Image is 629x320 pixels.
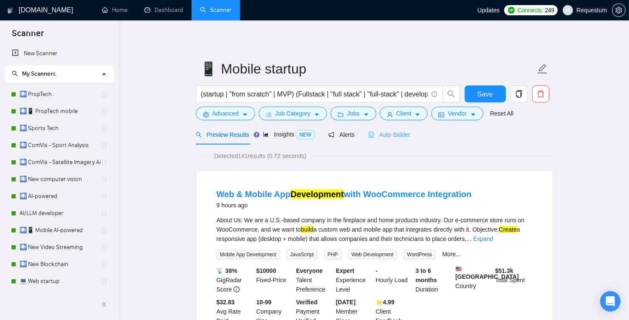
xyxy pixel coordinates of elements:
span: Updates [477,7,499,14]
b: 10-99 [256,299,271,306]
span: Alerts [328,131,355,138]
div: Total Spent [494,266,533,294]
a: 🛄 Sports Tech [20,120,101,137]
span: Web Development [348,250,397,259]
span: double-left [101,300,110,309]
b: 📡 38% [217,267,237,274]
a: More... [442,251,461,258]
li: 🛄 New Video Streaming [5,239,113,256]
span: Advanced [212,109,239,118]
div: About Us: We are a U.S.-based company in the fireplace and home products industry. Our e-commerce... [217,215,532,244]
a: Expand [473,235,493,242]
a: Reset All [490,109,513,118]
li: 💻 Web startup [5,273,113,290]
span: holder [101,244,107,251]
span: holder [101,176,107,183]
span: search [196,132,202,138]
span: NEW [296,130,315,139]
b: [DATE] [336,299,355,306]
div: 9 hours ago [217,200,472,210]
span: My Scanners [22,70,56,77]
div: Fixed-Price [254,266,294,294]
a: searchScanner [200,6,231,14]
span: search [12,71,18,76]
span: caret-down [470,111,476,118]
span: bars [266,111,272,118]
span: Detected 141 results (0.72 seconds) [208,151,312,161]
span: ... [466,235,471,242]
b: [GEOGRAPHIC_DATA] [455,266,519,280]
img: logo [7,4,13,17]
a: New Scanner [12,45,107,62]
button: folderJobscaret-down [330,107,376,120]
a: AI/LLM developer [20,205,101,222]
span: info-circle [432,91,437,97]
b: Everyone [296,267,323,274]
div: Tooltip anchor [253,131,260,139]
span: robot [368,132,374,138]
a: 🛄📱 PropTech mobile [20,103,101,120]
span: Connects: [518,6,543,15]
div: Experience Level [334,266,374,294]
span: caret-down [415,111,420,118]
div: GigRadar Score [215,266,255,294]
span: holder [101,278,107,285]
button: Save [465,85,506,102]
button: copy [511,85,527,102]
div: Hourly Load [374,266,414,294]
div: Country [454,266,494,294]
b: - [376,267,378,274]
span: Vendor [448,109,466,118]
span: Save [477,89,493,99]
b: Expert [336,267,355,274]
span: holder [101,210,107,217]
li: 🛄 ComVis - Satellite Imagery Analysis [5,154,113,171]
input: Scanner name... [200,58,535,79]
a: 🛄📱 Mobile AI-powered [20,222,101,239]
button: idcardVendorcaret-down [431,107,483,120]
li: 🛄📱 Mobile AI-powered [5,222,113,239]
li: 🛄 PropTech [5,86,113,103]
button: settingAdvancedcaret-down [196,107,255,120]
a: 🛄 New computer vision [20,171,101,188]
mark: Development [291,190,344,199]
span: Preview Results [196,131,249,138]
span: Auto Bidder [368,131,410,138]
span: PHP [324,250,341,259]
span: user [565,7,571,13]
span: idcard [438,111,444,118]
li: 🛄 Sports Tech [5,120,113,137]
span: Job Category [275,109,310,118]
input: Search Freelance Jobs... [201,89,428,99]
li: 🛄 AI-powered [5,188,113,205]
button: barsJob Categorycaret-down [259,107,327,120]
span: caret-down [363,111,369,118]
a: 🛄 New Video Streaming [20,239,101,256]
li: AI/LLM developer [5,205,113,222]
span: search [443,90,459,98]
li: 🛄 New Blockchain [5,256,113,273]
span: Client [396,109,412,118]
a: 🛄 ComVis - Sport Analysis [20,137,101,154]
span: edit [537,63,548,74]
span: folder [338,111,344,118]
img: upwork-logo.png [508,7,515,14]
span: My Scanners [12,70,56,77]
span: caret-down [242,111,248,118]
span: holder [101,91,107,98]
button: search [443,85,460,102]
span: Jobs [347,109,360,118]
span: setting [203,111,209,118]
span: WordPress [403,250,435,259]
li: 🛄 ComVis - Sport Analysis [5,137,113,154]
a: 🛄 New Blockchain [20,256,101,273]
span: info-circle [234,286,240,292]
button: delete [532,85,549,102]
span: holder [101,159,107,166]
span: holder [101,193,107,200]
a: 🛄 ComVis - Satellite Imagery Analysis [20,154,101,171]
button: setting [612,3,626,17]
b: $32.83 [217,299,235,306]
span: JavaScript [287,250,317,259]
a: dashboardDashboard [144,6,183,14]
